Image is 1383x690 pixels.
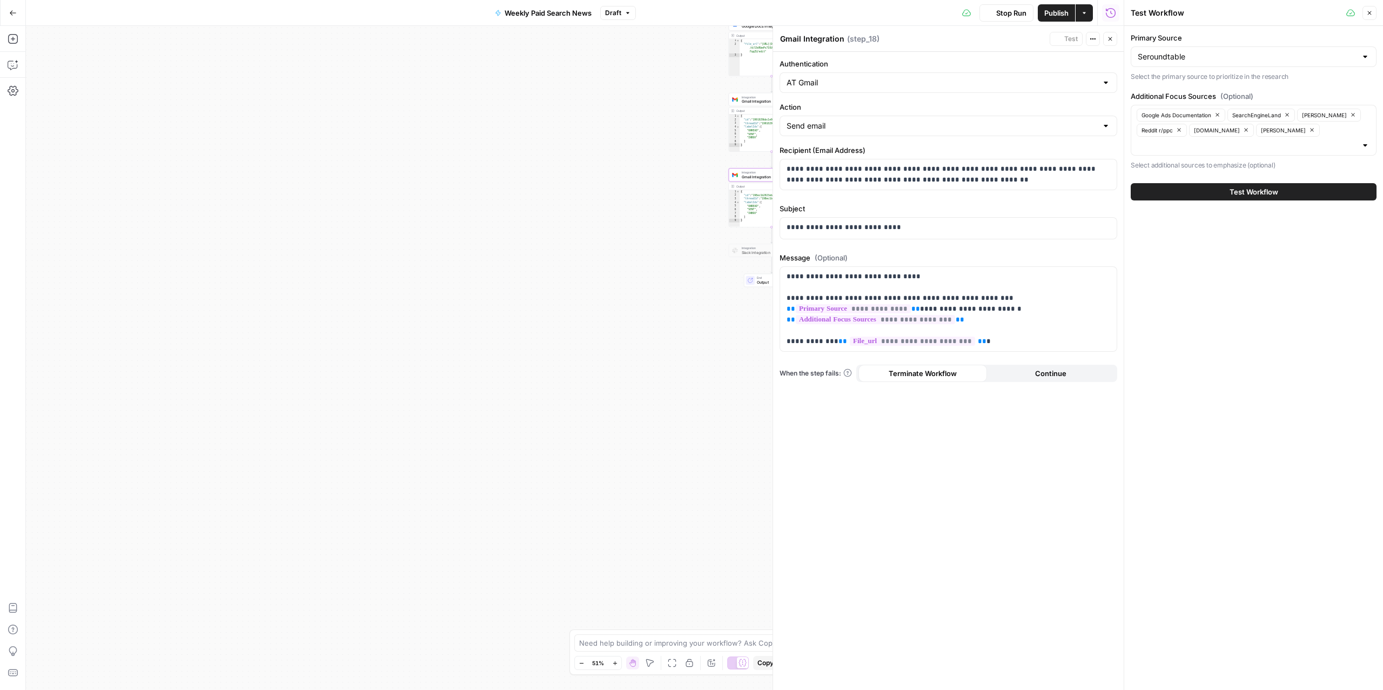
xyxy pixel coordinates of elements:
div: IntegrationGmail IntegrationStep 24Output{ "id":"1991029bbc1e9948", "threadId":"1991029bbc1e9948"... [729,93,815,152]
span: Continue [1035,368,1066,379]
button: SearchEngineLand [1227,109,1295,122]
img: gmail%20(1).png [732,172,737,178]
button: Publish [1038,4,1075,22]
span: Integration [742,170,798,175]
a: When the step fails: [780,369,852,378]
span: Toggle code folding, rows 1 through 9 [736,190,740,193]
span: Toggle code folding, rows 1 through 9 [736,115,740,118]
p: Select additional sources to emphasize (optional) [1131,160,1377,171]
img: Slack-mark-RGB.png [732,247,737,253]
span: Draft [605,8,621,18]
span: (Optional) [815,252,848,263]
div: 6 [729,208,740,212]
div: 1 [729,115,740,118]
span: End [757,276,795,280]
img: Instagram%20post%20-%201%201.png [732,21,737,26]
div: 3 [729,197,740,201]
img: gmail%20(1).png [732,97,737,102]
span: Toggle code folding, rows 4 through 8 [736,125,740,129]
button: Continue [987,365,1116,382]
div: Google Docs IntegrationStep 12Output{ "file_url":"[URL][DOMAIN_NAME] /d/15dRbePs7IOUOLGs8tf2nZstg... [729,17,815,76]
input: Send email [787,120,1097,131]
div: 7 [729,212,740,216]
div: 8 [729,215,740,219]
span: Integration [742,95,797,99]
span: Google Ads Documentation [1142,111,1211,119]
textarea: Gmail Integration [780,34,844,44]
div: Output [736,33,800,37]
span: [DOMAIN_NAME] [1194,126,1240,135]
div: 7 [729,136,740,140]
div: 4 [729,125,740,129]
div: EndOutput [729,274,815,287]
span: [PERSON_NAME] [1302,111,1347,119]
div: 2 [729,118,740,122]
button: [DOMAIN_NAME] [1189,124,1254,137]
label: Recipient (Email Address) [780,145,1117,156]
label: Action [780,102,1117,112]
button: Reddit r/ppc [1137,124,1187,137]
span: Test Workflow [1230,186,1278,197]
span: Reddit r/ppc [1142,126,1173,135]
button: Weekly Paid Search News [488,4,598,22]
div: 3 [729,122,740,125]
span: SearchEngineLand [1232,111,1281,119]
span: Integration [742,246,798,250]
input: AT Gmail [787,77,1097,88]
label: Authentication [780,58,1117,69]
span: 51% [592,659,604,667]
div: 4 [729,201,740,205]
span: Toggle code folding, rows 1 through 3 [736,39,740,43]
span: Toggle code folding, rows 4 through 8 [736,201,740,205]
label: Subject [780,203,1117,214]
p: Select the primary source to prioritize in the research [1131,71,1377,82]
span: Google Docs Integration [742,23,798,29]
div: 5 [729,129,740,133]
span: Copy [757,658,774,668]
button: Stop Run [979,4,1033,22]
div: IntegrationGmail IntegrationStep 18Output{ "id":"198ec1b2023ebbe5", "threadId":"198ec1b2023ebbe5"... [729,168,815,227]
div: 1 [729,39,740,43]
div: 9 [729,219,740,223]
button: Test [1050,32,1083,46]
div: Output [736,184,800,189]
button: Copy [753,656,778,670]
div: 2 [729,193,740,197]
input: Seroundtable [1138,51,1357,62]
span: Publish [1044,8,1069,18]
div: 5 [729,204,740,208]
div: 9 [729,143,740,147]
div: IntegrationSlack IntegrationStep 15 [729,244,815,257]
span: (Optional) [1220,91,1253,102]
div: 3 [729,53,740,57]
label: Message [780,252,1117,263]
div: Output [736,109,800,113]
span: Terminate Workflow [889,368,957,379]
label: Additional Focus Sources [1131,91,1377,102]
div: 8 [729,140,740,144]
button: [PERSON_NAME] [1297,109,1361,122]
span: ( step_18 ) [847,34,880,44]
span: [PERSON_NAME] [1261,126,1306,135]
button: Draft [600,6,636,20]
span: Gmail Integration [742,174,798,179]
div: 1 [729,190,740,193]
button: Google Ads Documentation [1137,109,1225,122]
span: Test [1064,34,1078,44]
label: Primary Source [1131,32,1377,43]
div: 2 [729,43,740,53]
button: Test Workflow [1131,183,1377,200]
div: 6 [729,132,740,136]
span: Weekly Paid Search News [505,8,592,18]
span: Slack Integration [742,250,798,255]
button: [PERSON_NAME] [1256,124,1320,137]
span: Stop Run [996,8,1026,18]
span: Gmail Integration [742,99,797,104]
span: Output [757,279,795,285]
